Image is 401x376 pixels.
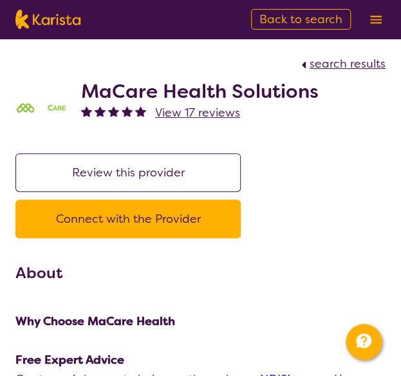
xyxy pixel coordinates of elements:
strong: Free Expert Advice [15,352,124,368]
span: View 17 reviews [155,105,240,120]
a: Connect with the Provider [15,211,247,227]
a: search results [298,56,386,71]
a: Review this provider [15,165,247,180]
img: mgttalrdbt23wl6urpfy.png [15,102,67,115]
a: View 17 reviews [155,103,240,122]
button: Channel Menu [346,324,382,360]
img: Karista logo [15,10,80,29]
h3: About [15,261,386,285]
img: fullstar [95,106,106,117]
strong: Why Choose MaCare Health [15,314,175,329]
a: Back to search [251,9,351,30]
img: fullstar [135,106,146,117]
span: search results [310,56,386,71]
button: Connect with the Provider [15,200,241,238]
img: menu [370,15,382,24]
button: Review this provider [15,153,241,192]
img: fullstar [108,106,119,117]
h2: MaCare Health Solutions [81,80,319,103]
img: fullstar [122,106,133,117]
img: fullstar [81,106,92,117]
span: Back to search [259,12,342,27]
